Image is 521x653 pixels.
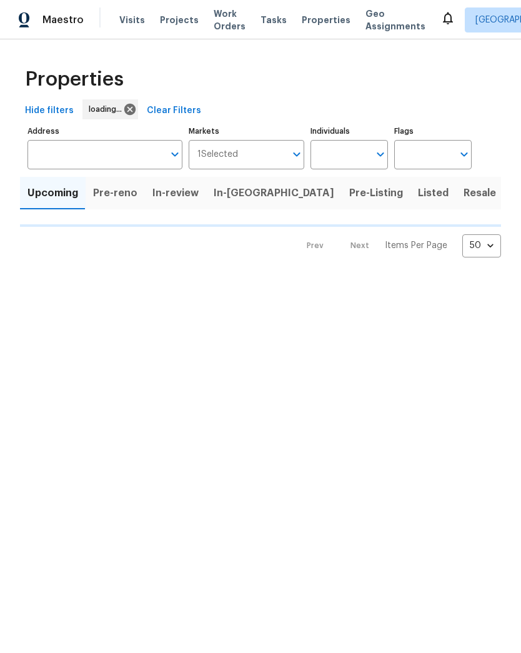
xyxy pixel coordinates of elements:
[20,99,79,122] button: Hide filters
[197,149,238,160] span: 1 Selected
[160,14,199,26] span: Projects
[418,184,449,202] span: Listed
[214,7,246,32] span: Work Orders
[147,103,201,119] span: Clear Filters
[455,146,473,163] button: Open
[25,103,74,119] span: Hide filters
[89,103,127,116] span: loading...
[152,184,199,202] span: In-review
[27,184,78,202] span: Upcoming
[142,99,206,122] button: Clear Filters
[119,14,145,26] span: Visits
[82,99,138,119] div: loading...
[385,239,447,252] p: Items Per Page
[27,127,182,135] label: Address
[260,16,287,24] span: Tasks
[214,184,334,202] span: In-[GEOGRAPHIC_DATA]
[295,234,501,257] nav: Pagination Navigation
[462,229,501,262] div: 50
[365,7,425,32] span: Geo Assignments
[302,14,350,26] span: Properties
[464,184,496,202] span: Resale
[93,184,137,202] span: Pre-reno
[189,127,305,135] label: Markets
[349,184,403,202] span: Pre-Listing
[310,127,388,135] label: Individuals
[394,127,472,135] label: Flags
[166,146,184,163] button: Open
[42,14,84,26] span: Maestro
[25,73,124,86] span: Properties
[288,146,305,163] button: Open
[372,146,389,163] button: Open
